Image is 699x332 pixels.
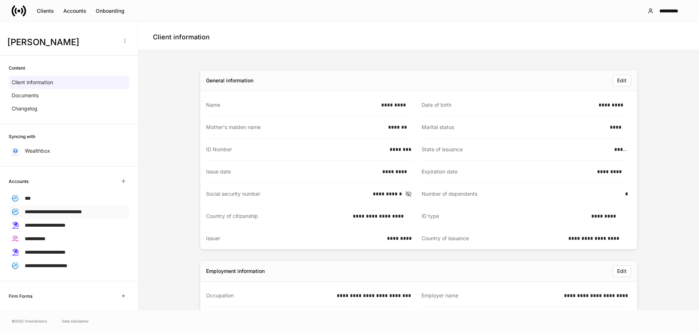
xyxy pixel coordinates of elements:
[422,292,560,299] div: Employer name
[12,318,47,324] span: © 2025 OneAdvisory
[422,101,594,109] div: Date of birth
[37,7,54,15] div: Clients
[91,5,129,17] button: Onboarding
[9,133,35,140] h6: Syncing with
[612,75,631,86] button: Edit
[25,147,50,155] p: Wealthbox
[9,102,129,115] a: Changelog
[206,190,368,198] div: Social security number
[422,124,605,131] div: Marital status
[32,5,59,17] button: Clients
[9,89,129,102] a: Documents
[206,124,384,131] div: Mother's maiden name
[422,168,593,175] div: Expiration date
[9,76,129,89] a: Client information
[206,267,265,275] div: Employment information
[206,101,377,109] div: Name
[153,33,210,42] h4: Client information
[9,144,129,157] a: Wealthbox
[422,146,610,153] div: State of issuance
[206,146,385,153] div: ID Number
[9,65,25,71] h6: Content
[422,190,621,198] div: Number of dependents
[206,235,383,242] div: Issuer
[206,212,348,220] div: Country of citizenship
[206,168,378,175] div: Issue date
[612,265,631,277] button: Edit
[12,79,53,86] p: Client information
[9,178,28,185] h6: Accounts
[59,5,91,17] button: Accounts
[422,212,587,220] div: ID type
[7,36,116,48] h3: [PERSON_NAME]
[422,235,564,242] div: Country of issuance
[617,77,627,84] div: Edit
[63,7,86,15] div: Accounts
[206,292,332,299] div: Occupation
[617,267,627,275] div: Edit
[62,318,89,324] a: Data Disclaimer
[9,293,32,300] h6: Firm Forms
[206,77,253,84] div: General information
[96,7,125,15] div: Onboarding
[12,105,37,112] p: Changelog
[12,92,39,99] p: Documents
